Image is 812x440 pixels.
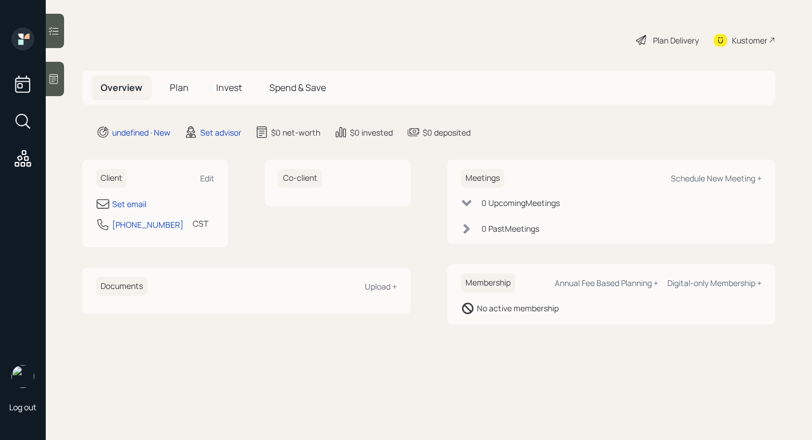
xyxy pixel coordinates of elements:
[216,81,242,94] span: Invest
[481,197,560,209] div: 0 Upcoming Meeting s
[732,34,767,46] div: Kustomer
[9,402,37,413] div: Log out
[667,278,762,288] div: Digital-only Membership +
[271,126,320,138] div: $0 net-worth
[170,81,189,94] span: Plan
[555,278,658,288] div: Annual Fee Based Planning +
[278,169,322,188] h6: Co-client
[193,217,208,229] div: CST
[365,281,397,292] div: Upload +
[461,273,515,292] h6: Membership
[11,365,34,388] img: robby-grisanti-headshot.png
[653,34,699,46] div: Plan Delivery
[96,169,127,188] h6: Client
[112,126,170,138] div: undefined · New
[200,126,241,138] div: Set advisor
[200,173,214,184] div: Edit
[350,126,393,138] div: $0 invested
[112,219,184,231] div: [PHONE_NUMBER]
[101,81,142,94] span: Overview
[481,223,539,235] div: 0 Past Meeting s
[112,198,146,210] div: Set email
[423,126,471,138] div: $0 deposited
[671,173,762,184] div: Schedule New Meeting +
[461,169,504,188] h6: Meetings
[96,277,148,296] h6: Documents
[477,302,559,314] div: No active membership
[269,81,326,94] span: Spend & Save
